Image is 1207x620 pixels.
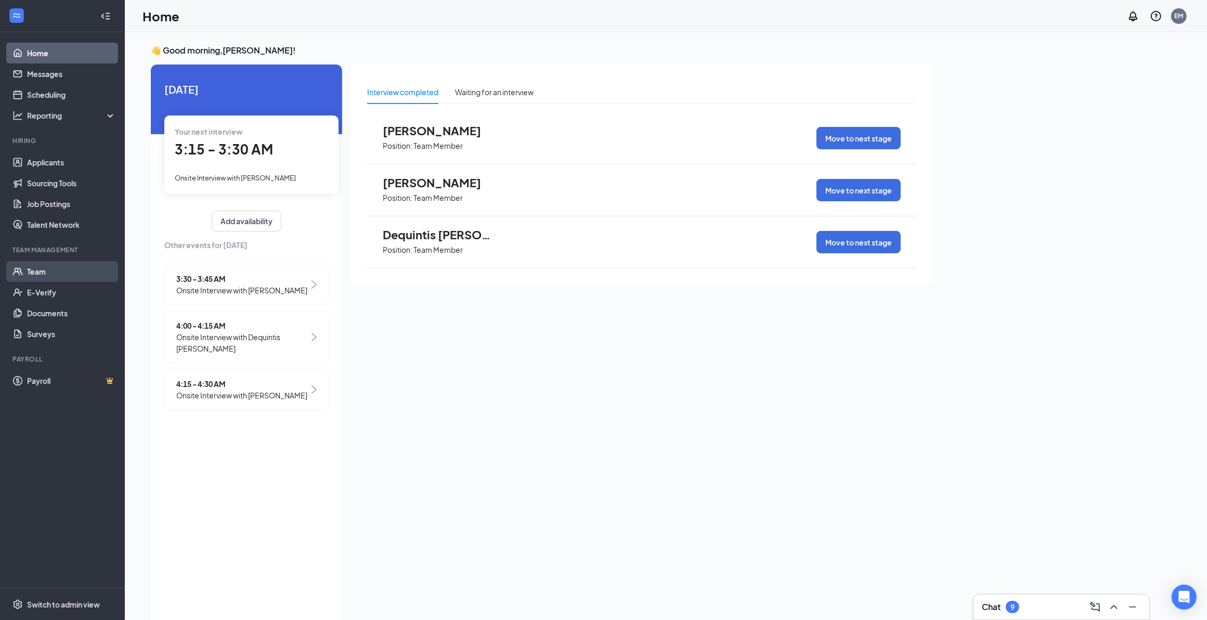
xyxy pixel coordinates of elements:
[1108,601,1120,613] svg: ChevronUp
[367,86,438,98] div: Interview completed
[142,7,179,25] h1: Home
[27,282,116,303] a: E-Verify
[27,173,116,193] a: Sourcing Tools
[212,211,281,231] button: Add availability
[1150,10,1162,22] svg: QuestionInfo
[455,86,534,98] div: Waiting for an interview
[383,228,497,241] span: Dequintis [PERSON_NAME]
[27,63,116,84] a: Messages
[1089,601,1101,613] svg: ComposeMessage
[1124,599,1141,615] button: Minimize
[27,193,116,214] a: Job Postings
[413,245,463,255] p: Team Member
[1175,11,1184,20] div: EM
[12,355,114,364] div: Payroll
[151,45,933,56] h3: 👋 Good morning, [PERSON_NAME] !
[383,245,412,255] p: Position:
[11,10,22,21] svg: WorkstreamLogo
[175,140,273,158] span: 3:15 - 3:30 AM
[383,193,412,203] p: Position:
[1172,585,1197,610] div: Open Intercom Messenger
[1106,599,1122,615] button: ChevronUp
[27,84,116,105] a: Scheduling
[27,324,116,344] a: Surveys
[100,11,111,21] svg: Collapse
[27,599,100,610] div: Switch to admin view
[816,127,901,149] button: Move to next stage
[12,246,114,254] div: Team Management
[12,110,23,121] svg: Analysis
[164,239,329,251] span: Other events for [DATE]
[816,179,901,201] button: Move to next stage
[1127,10,1139,22] svg: Notifications
[12,136,114,145] div: Hiring
[1010,603,1015,612] div: 9
[175,174,296,182] span: Onsite Interview with [PERSON_NAME]
[383,141,412,151] p: Position:
[1126,601,1139,613] svg: Minimize
[12,599,23,610] svg: Settings
[176,378,307,390] span: 4:15 - 4:30 AM
[413,141,463,151] p: Team Member
[27,370,116,391] a: PayrollCrown
[413,193,463,203] p: Team Member
[27,110,116,121] div: Reporting
[176,320,309,331] span: 4:00 - 4:15 AM
[27,303,116,324] a: Documents
[27,214,116,235] a: Talent Network
[176,285,307,296] span: Onsite Interview with [PERSON_NAME]
[176,390,307,401] span: Onsite Interview with [PERSON_NAME]
[176,273,307,285] span: 3:30 - 3:45 AM
[816,231,901,253] button: Move to next stage
[383,176,497,189] span: [PERSON_NAME]
[175,127,242,136] span: Your next interview
[176,331,309,354] span: Onsite Interview with Dequintis [PERSON_NAME]
[27,43,116,63] a: Home
[383,124,497,137] span: [PERSON_NAME]
[1087,599,1104,615] button: ComposeMessage
[164,81,329,97] span: [DATE]
[982,601,1001,613] h3: Chat
[27,152,116,173] a: Applicants
[27,261,116,282] a: Team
